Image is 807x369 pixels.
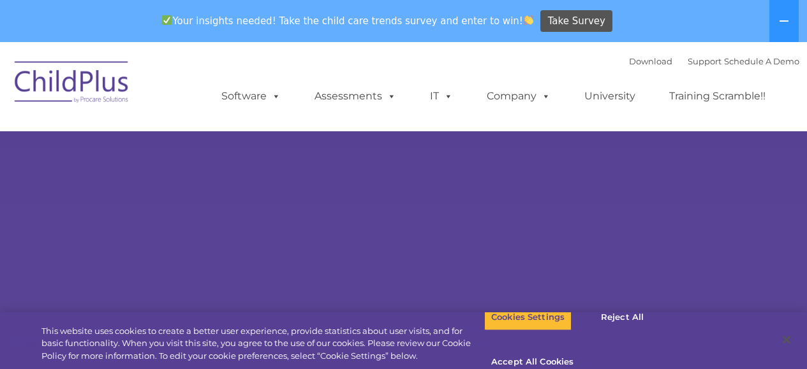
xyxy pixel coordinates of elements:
img: ✅ [162,15,172,25]
a: Training Scramble!! [656,83,778,109]
button: Cookies Settings [484,304,572,331]
button: Reject All [582,304,662,331]
a: Company [474,83,563,109]
a: IT [417,83,466,109]
a: Schedule A Demo [724,56,799,66]
div: This website uses cookies to create a better user experience, provide statistics about user visit... [41,325,484,363]
a: University [572,83,648,109]
button: Close [773,326,801,354]
font: | [629,56,799,66]
img: 👏 [524,15,533,25]
a: Assessments [302,83,409,109]
a: Software [209,83,293,109]
a: Download [629,56,672,66]
span: Your insights needed! Take the child care trends survey and enter to win! [157,8,539,33]
a: Support [688,56,722,66]
a: Take Survey [540,10,612,33]
img: ChildPlus by Procare Solutions [8,52,136,116]
span: Take Survey [548,10,605,33]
